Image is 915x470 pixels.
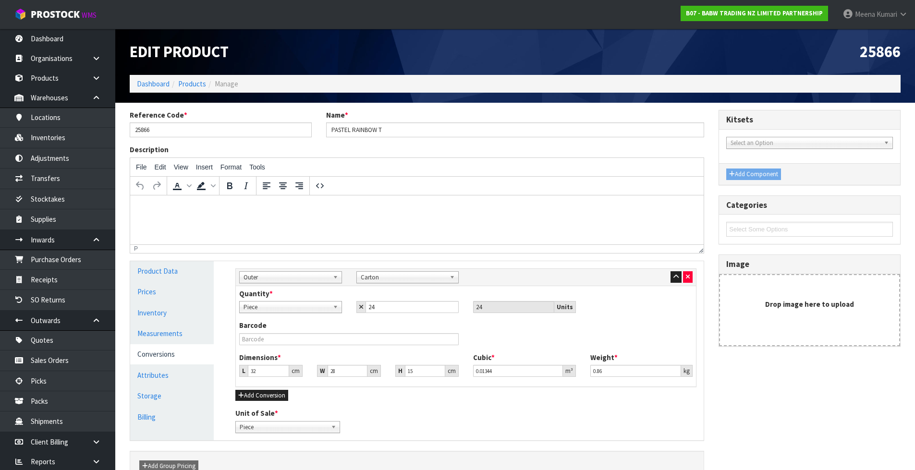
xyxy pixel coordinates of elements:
[174,163,188,171] span: View
[320,367,325,375] strong: W
[681,6,828,21] a: B07 - BABW TRADING NZ LIMITED PARTNERSHIP
[726,260,893,269] h3: Image
[239,352,281,362] label: Dimensions
[130,407,214,427] a: Billing
[155,163,166,171] span: Edit
[31,8,80,21] span: ProStock
[473,365,563,377] input: Cubic
[244,301,329,313] span: Piece
[275,178,291,194] button: Align center
[169,178,193,194] div: Text color
[557,303,573,311] strong: Units
[240,422,327,433] span: Piece
[860,42,901,61] span: 25866
[686,9,823,17] strong: B07 - BABW TRADING NZ LIMITED PARTNERSHIP
[361,272,446,283] span: Carton
[130,303,214,323] a: Inventory
[312,178,328,194] button: Source code
[855,10,875,19] span: Meena
[726,201,893,210] h3: Categories
[82,11,97,20] small: WMS
[326,110,348,120] label: Name
[328,365,367,377] input: Width
[220,163,242,171] span: Format
[239,333,459,345] input: Barcode
[130,42,229,61] span: Edit Product
[130,261,214,281] a: Product Data
[244,272,329,283] span: Outer
[136,163,147,171] span: File
[326,122,705,137] input: Name
[130,195,704,244] iframe: Rich Text Area. Press ALT-0 for help.
[726,115,893,124] h3: Kitsets
[563,365,576,377] div: m³
[590,352,618,362] label: Weight
[130,365,214,385] a: Attributes
[130,122,312,137] input: Reference Code
[681,365,693,377] div: kg
[291,178,307,194] button: Align right
[726,169,781,180] button: Add Component
[242,367,245,375] strong: L
[193,178,217,194] div: Background color
[405,365,445,377] input: Height
[289,365,303,377] div: cm
[130,386,214,406] a: Storage
[134,245,138,252] div: p
[238,178,254,194] button: Italic
[258,178,275,194] button: Align left
[221,178,238,194] button: Bold
[196,163,213,171] span: Insert
[765,300,854,309] strong: Drop image here to upload
[239,320,267,330] label: Barcode
[696,245,704,253] div: Resize
[877,10,897,19] span: Kumari
[130,344,214,364] a: Conversions
[137,79,170,88] a: Dashboard
[473,301,554,313] input: Unit Qty
[239,289,273,299] label: Quantity
[148,178,165,194] button: Redo
[398,367,403,375] strong: H
[590,365,682,377] input: Weight
[731,137,880,149] span: Select an Option
[130,110,187,120] label: Reference Code
[235,408,278,418] label: Unit of Sale
[367,365,381,377] div: cm
[249,163,265,171] span: Tools
[130,145,169,155] label: Description
[215,79,238,88] span: Manage
[132,178,148,194] button: Undo
[248,365,289,377] input: Length
[130,324,214,343] a: Measurements
[235,390,288,401] button: Add Conversion
[473,352,495,362] label: Cubic
[178,79,206,88] a: Products
[14,8,26,20] img: cube-alt.png
[445,365,459,377] div: cm
[366,301,459,313] input: Child Qty
[130,282,214,301] a: Prices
